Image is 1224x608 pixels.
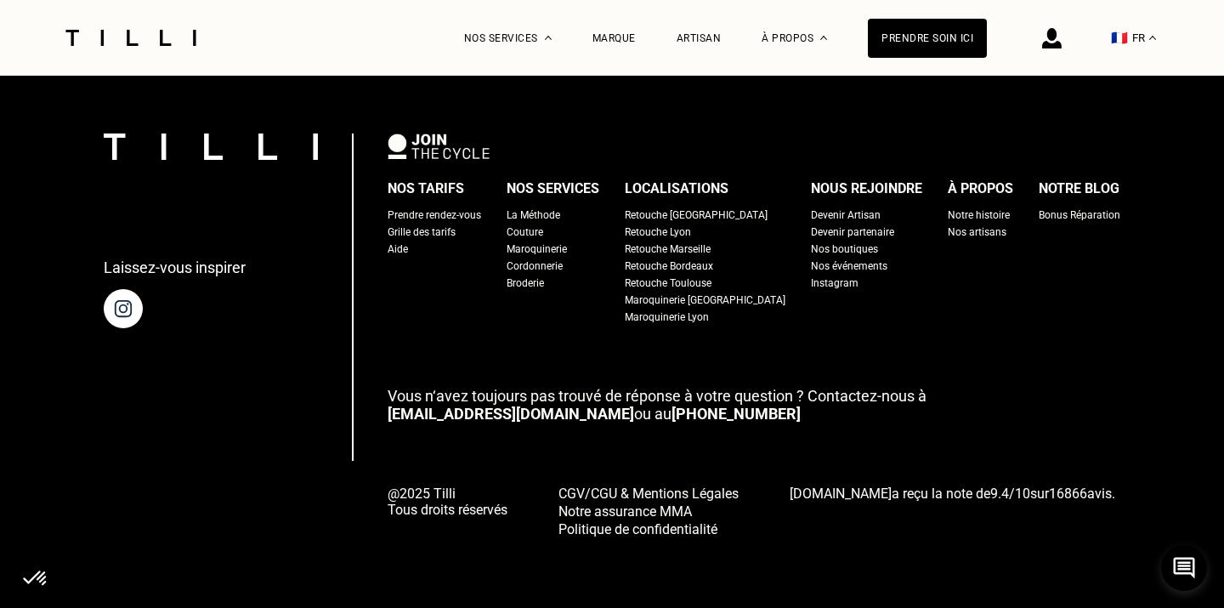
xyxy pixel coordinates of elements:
a: Devenir partenaire [811,224,894,241]
img: Logo du service de couturière Tilli [59,30,202,46]
span: a reçu la note de sur avis. [790,486,1115,502]
a: La Méthode [507,207,560,224]
a: CGV/CGU & Mentions Légales [558,484,739,502]
a: Nos événements [811,258,887,275]
a: Artisan [677,32,722,44]
a: Retouche Bordeaux [625,258,713,275]
a: Aide [388,241,408,258]
span: 10 [1015,486,1030,502]
div: À propos [948,176,1013,202]
a: [PHONE_NUMBER] [671,405,801,423]
a: Bonus Réparation [1039,207,1120,224]
span: Notre assurance MMA [558,503,692,520]
a: Couture [507,224,543,241]
img: Menu déroulant [545,36,552,40]
img: menu déroulant [1149,36,1156,40]
a: Notre histoire [948,207,1010,224]
a: Instagram [811,275,858,292]
img: page instagram de Tilli une retoucherie à domicile [104,289,143,328]
span: CGV/CGU & Mentions Légales [558,486,739,502]
img: logo Tilli [104,134,318,160]
span: Politique de confidentialité [558,521,717,537]
a: Retouche [GEOGRAPHIC_DATA] [625,207,768,224]
div: Nos tarifs [388,176,464,202]
img: icône connexion [1042,28,1062,48]
a: Prendre rendez-vous [388,207,481,224]
img: logo Join The Cycle [388,134,490,159]
div: Nous rejoindre [811,176,922,202]
a: Retouche Marseille [625,241,711,258]
div: Nos services [507,176,599,202]
span: / [990,486,1030,502]
img: Menu déroulant à propos [820,36,827,40]
a: Marque [592,32,636,44]
a: Prendre soin ici [868,19,987,58]
a: Nos artisans [948,224,1006,241]
span: Vous n‘avez toujours pas trouvé de réponse à votre question ? Contactez-nous à [388,387,926,405]
a: Maroquinerie Lyon [625,309,709,326]
div: Notre blog [1039,176,1119,202]
a: Grille des tarifs [388,224,456,241]
span: @2025 Tilli [388,486,507,502]
p: ou au [388,387,1120,423]
span: 9.4 [990,486,1009,502]
span: 🇫🇷 [1111,30,1128,46]
span: 16866 [1049,486,1087,502]
div: Localisations [625,176,728,202]
a: Notre assurance MMA [558,502,739,520]
a: Maroquinerie [GEOGRAPHIC_DATA] [625,292,785,309]
a: Cordonnerie [507,258,563,275]
span: Tous droits réservés [388,502,507,518]
a: [EMAIL_ADDRESS][DOMAIN_NAME] [388,405,634,423]
span: [DOMAIN_NAME] [790,486,892,502]
a: Retouche Toulouse [625,275,711,292]
a: Devenir Artisan [811,207,881,224]
a: Politique de confidentialité [558,520,739,537]
a: Maroquinerie [507,241,567,258]
p: Laissez-vous inspirer [104,259,246,276]
a: Nos boutiques [811,241,878,258]
a: Retouche Lyon [625,224,691,241]
a: Broderie [507,275,544,292]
